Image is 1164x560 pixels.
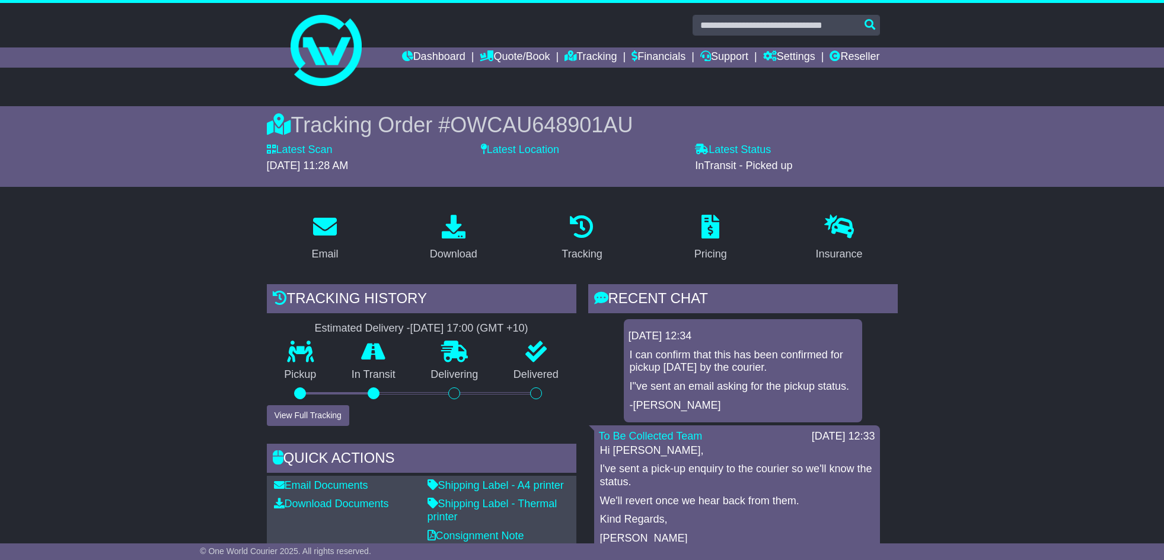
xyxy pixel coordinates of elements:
[629,330,857,343] div: [DATE] 12:34
[600,444,874,457] p: Hi [PERSON_NAME],
[481,144,559,157] label: Latest Location
[687,211,735,266] a: Pricing
[267,322,576,335] div: Estimated Delivery -
[562,246,602,262] div: Tracking
[267,284,576,316] div: Tracking history
[554,211,610,266] a: Tracking
[267,368,334,381] p: Pickup
[311,246,338,262] div: Email
[695,144,771,157] label: Latest Status
[450,113,633,137] span: OWCAU648901AU
[600,495,874,508] p: We'll revert once we hear back from them.
[630,349,856,374] p: I can confirm that this has been confirmed for pickup [DATE] by the courier.
[267,160,349,171] span: [DATE] 11:28 AM
[267,444,576,476] div: Quick Actions
[600,532,874,545] p: [PERSON_NAME]
[588,284,898,316] div: RECENT CHAT
[428,479,564,491] a: Shipping Label - A4 printer
[830,47,879,68] a: Reseller
[304,211,346,266] a: Email
[430,246,477,262] div: Download
[267,405,349,426] button: View Full Tracking
[599,430,703,442] a: To Be Collected Team
[630,399,856,412] p: -[PERSON_NAME]
[413,368,496,381] p: Delivering
[274,479,368,491] a: Email Documents
[565,47,617,68] a: Tracking
[428,498,557,523] a: Shipping Label - Thermal printer
[763,47,815,68] a: Settings
[630,380,856,393] p: I"ve sent an email asking for the pickup status.
[694,246,727,262] div: Pricing
[600,513,874,526] p: Kind Regards,
[600,463,874,488] p: I've sent a pick-up enquiry to the courier so we'll know the status.
[480,47,550,68] a: Quote/Book
[812,430,875,443] div: [DATE] 12:33
[334,368,413,381] p: In Transit
[816,246,863,262] div: Insurance
[632,47,685,68] a: Financials
[267,144,333,157] label: Latest Scan
[496,368,576,381] p: Delivered
[274,498,389,510] a: Download Documents
[428,530,524,542] a: Consignment Note
[402,47,465,68] a: Dashboard
[695,160,792,171] span: InTransit - Picked up
[267,112,898,138] div: Tracking Order #
[422,211,485,266] a: Download
[808,211,870,266] a: Insurance
[700,47,748,68] a: Support
[200,546,371,556] span: © One World Courier 2025. All rights reserved.
[410,322,528,335] div: [DATE] 17:00 (GMT +10)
